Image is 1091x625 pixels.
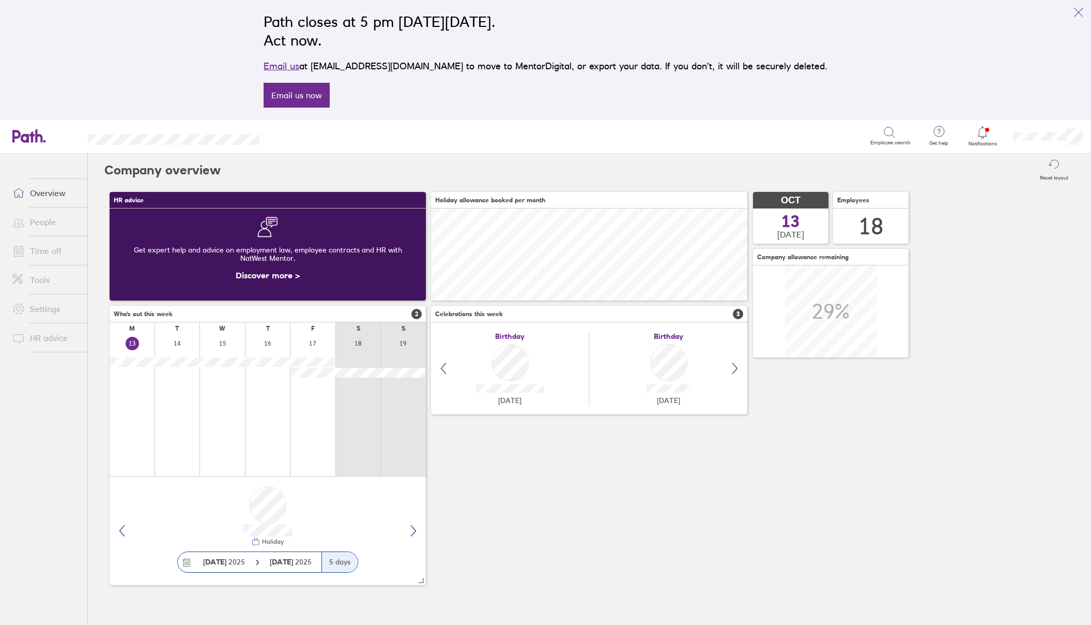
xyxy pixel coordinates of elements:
a: HR advice [4,328,87,348]
strong: [DATE] [270,557,295,567]
a: Time off [4,241,87,261]
p: at [EMAIL_ADDRESS][DOMAIN_NAME] to move to MentorDigital, or export your data. If you don’t, it w... [264,59,827,73]
span: Notifications [966,141,1000,147]
div: Holiday [260,538,284,545]
span: Company allowance remaining [757,254,849,261]
span: HR advice [114,197,144,204]
span: 13 [781,213,800,230]
span: 3 [733,309,743,319]
a: People [4,212,87,232]
a: Settings [4,299,87,319]
a: Discover more > [236,270,300,280]
span: Get help [922,140,956,146]
a: Email us [264,61,299,71]
a: Notifications [966,125,1000,147]
span: [DATE] [498,396,521,405]
div: Get expert help and advice on employment law, employee contracts and HR with NatWest Mentor. [118,237,418,271]
div: S [357,325,360,332]
span: 2025 [270,558,312,566]
div: 5 days [321,552,358,572]
span: Who's out this week [114,310,173,318]
span: 2025 [203,558,245,566]
a: Tools [4,270,87,290]
div: W [219,325,225,332]
label: Reset layout [1034,172,1074,181]
h2: Path closes at 5 pm [DATE][DATE]. Act now. [264,12,827,50]
a: Email us now [264,83,330,108]
div: Search [287,131,314,140]
div: 18 [858,213,883,240]
div: M [129,325,135,332]
span: Birthday [495,332,525,340]
div: F [311,325,315,332]
span: Employee search [870,140,911,146]
span: Employees [837,197,869,204]
span: [DATE] [777,230,804,239]
a: Overview [4,183,87,203]
div: S [402,325,405,332]
span: Holiday allowance booked per month [435,197,545,204]
h2: Company overview [104,154,221,187]
div: T [175,325,179,332]
span: [DATE] [657,396,680,405]
div: T [266,325,270,332]
button: Reset layout [1034,154,1074,187]
span: Birthday [654,332,683,340]
span: 2 [411,309,422,319]
strong: [DATE] [203,557,226,567]
span: OCT [781,195,801,206]
span: Celebrations this week [435,310,503,318]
